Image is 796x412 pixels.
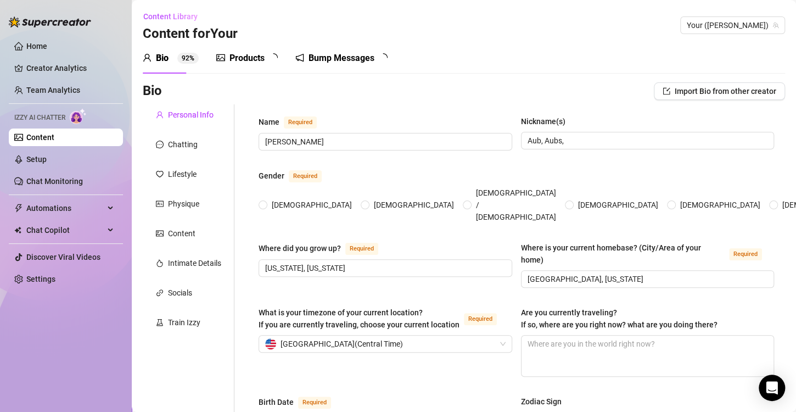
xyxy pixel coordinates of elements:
div: Nickname(s) [521,115,565,127]
span: [DEMOGRAPHIC_DATA] [369,199,458,211]
div: Zodiac Sign [521,396,562,408]
span: notification [295,53,304,62]
a: Setup [26,155,47,164]
span: thunderbolt [14,204,23,213]
span: Automations [26,199,104,217]
div: Lifestyle [168,168,197,180]
span: user [143,53,152,62]
div: Birth Date [259,396,294,408]
span: picture [156,230,164,237]
span: heart [156,170,164,178]
div: Intimate Details [168,257,221,269]
div: Where did you grow up? [259,242,341,254]
span: [DEMOGRAPHIC_DATA] [676,199,765,211]
img: logo-BBDzfeDw.svg [9,16,91,27]
span: Required [345,243,378,255]
div: Bump Messages [309,52,374,65]
label: Gender [259,169,334,182]
input: Name [265,136,503,148]
h3: Content for Your [143,25,238,43]
span: loading [379,53,388,62]
span: Are you currently traveling? If so, where are you right now? what are you doing there? [521,308,717,329]
div: Physique [168,198,199,210]
span: Content Library [143,12,198,21]
div: Socials [168,287,192,299]
label: Nickname(s) [521,115,573,127]
a: Home [26,42,47,51]
div: Open Intercom Messenger [759,375,785,401]
span: Required [284,116,317,129]
h3: Bio [143,82,162,100]
img: us [265,338,276,349]
input: Nickname(s) [528,135,766,147]
button: Import Bio from other creator [654,82,785,100]
img: Chat Copilot [14,226,21,234]
button: Content Library [143,8,206,25]
input: Where is your current homebase? (City/Area of your home) [528,273,766,285]
sup: 92% [177,53,199,64]
span: fire [156,259,164,267]
span: Required [729,248,762,260]
span: Your (aubreyxx) [687,17,778,34]
span: Required [298,397,331,409]
img: AI Chatter [70,108,87,124]
span: What is your timezone of your current location? If you are currently traveling, choose your curre... [259,308,459,329]
div: Name [259,116,279,128]
label: Where did you grow up? [259,242,390,255]
div: Gender [259,170,284,182]
span: Import Bio from other creator [675,87,776,96]
span: message [156,141,164,148]
label: Zodiac Sign [521,396,569,408]
span: picture [216,53,225,62]
span: [DEMOGRAPHIC_DATA] [267,199,356,211]
a: Discover Viral Videos [26,253,100,261]
a: Chat Monitoring [26,177,83,186]
span: [DEMOGRAPHIC_DATA] / [DEMOGRAPHIC_DATA] [472,187,560,223]
label: Where is your current homebase? (City/Area of your home) [521,242,775,266]
div: Products [229,52,265,65]
div: Content [168,227,195,240]
a: Team Analytics [26,86,80,94]
span: Izzy AI Chatter [14,113,65,123]
span: loading [269,53,278,62]
input: Where did you grow up? [265,262,503,274]
span: idcard [156,200,164,208]
div: Where is your current homebase? (City/Area of your home) [521,242,725,266]
a: Settings [26,275,55,283]
span: experiment [156,319,164,326]
span: user [156,111,164,119]
span: link [156,289,164,297]
div: Train Izzy [168,316,200,329]
span: Required [464,313,497,325]
a: Creator Analytics [26,59,114,77]
span: import [663,87,670,95]
span: Required [289,170,322,182]
div: Bio [156,52,169,65]
a: Content [26,133,54,142]
div: Personal Info [168,109,214,121]
label: Name [259,115,329,129]
label: Birth Date [259,396,343,409]
span: team [772,22,779,29]
div: Chatting [168,138,198,151]
span: [DEMOGRAPHIC_DATA] [574,199,663,211]
span: Chat Copilot [26,221,104,239]
span: [GEOGRAPHIC_DATA] ( Central Time ) [281,336,403,352]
